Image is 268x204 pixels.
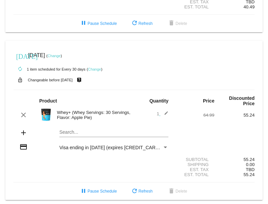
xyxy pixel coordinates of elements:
[167,19,175,28] mat-icon: delete
[87,67,103,71] small: ( )
[28,78,73,82] small: Changeable before [DATE]
[16,52,24,60] mat-icon: [DATE]
[174,157,214,162] div: Subtotal
[74,185,122,197] button: Pause Schedule
[125,17,158,30] button: Refresh
[125,185,158,197] button: Refresh
[48,54,61,58] a: Change
[174,172,214,177] div: Est. Total
[59,145,176,150] span: Visa ending in [DATE] (expires [CREDIT_CARD_DATA])
[130,189,153,194] span: Refresh
[244,172,255,177] span: 55.24
[59,130,168,135] input: Search...
[13,67,86,71] small: 1 item scheduled for Every 30 days
[79,21,117,26] span: Pause Schedule
[157,111,168,116] span: 1
[162,185,193,197] button: Delete
[130,21,153,26] span: Refresh
[54,110,134,120] div: Whey+ (Whey Servings: 30 Servings, Flavor: Apple Pie)
[74,17,122,30] button: Pause Schedule
[246,162,255,167] span: 0.00
[167,21,187,26] span: Delete
[174,162,214,167] div: Shipping
[39,98,57,104] strong: Product
[174,4,214,9] div: Est. Total
[75,76,83,84] mat-icon: live_help
[39,108,53,121] img: Image-1-Carousel-Whey-2lb-Apple-Pie-1000x1000-Transp.png
[160,111,168,119] mat-icon: edit
[19,129,28,137] mat-icon: add
[174,113,214,118] div: 64.99
[59,145,168,150] mat-select: Payment Method
[214,113,255,118] div: 55.24
[167,189,187,194] span: Delete
[167,188,175,196] mat-icon: delete
[19,143,28,151] mat-icon: credit_card
[229,95,255,106] strong: Discounted Price
[162,17,193,30] button: Delete
[46,54,62,58] small: ( )
[16,65,24,73] mat-icon: autorenew
[79,19,88,28] mat-icon: pause
[203,98,214,104] strong: Price
[130,188,139,196] mat-icon: refresh
[79,189,117,194] span: Pause Schedule
[149,98,168,104] strong: Quantity
[246,167,255,172] span: TBD
[244,4,255,9] span: 40.49
[214,157,255,162] div: 55.24
[19,111,28,119] mat-icon: clear
[16,76,24,84] mat-icon: lock_open
[88,67,101,71] a: Change
[79,188,88,196] mat-icon: pause
[174,167,214,172] div: Est. Tax
[130,19,139,28] mat-icon: refresh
